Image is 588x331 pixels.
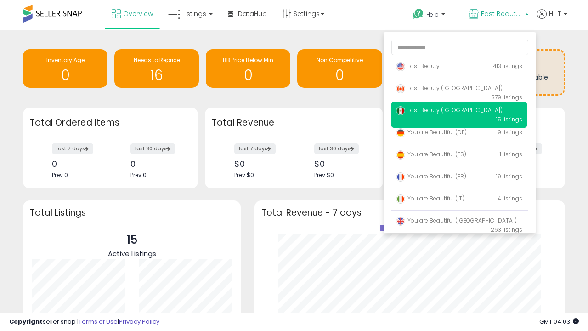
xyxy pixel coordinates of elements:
span: You are Beautiful ([GEOGRAPHIC_DATA]) [396,217,517,224]
a: Privacy Policy [119,317,159,326]
span: Fast Beauty ([GEOGRAPHIC_DATA]) [396,106,503,114]
span: BB Price Below Min [223,56,273,64]
span: 413 listings [493,62,522,70]
label: last 30 days [130,143,175,154]
span: Needs to Reprice [134,56,180,64]
h3: Total Listings [30,209,234,216]
span: Prev: $0 [314,171,334,179]
span: Prev: $0 [234,171,254,179]
h1: 0 [28,68,103,83]
label: last 7 days [234,143,276,154]
span: 2025-09-8 04:03 GMT [539,317,579,326]
img: canada.png [396,84,405,93]
i: Get Help [413,8,424,20]
span: 4 listings [498,194,522,202]
div: $0 [234,159,287,169]
div: seller snap | | [9,318,159,326]
img: italy.png [396,194,405,204]
label: last 7 days [52,143,93,154]
span: 9 listings [498,128,522,136]
a: Help [406,1,461,30]
h3: Total Revenue - 7 days [261,209,558,216]
span: Prev: 0 [52,171,68,179]
span: 15 listings [496,115,522,123]
span: Fast Beauty [396,62,440,70]
span: 379 listings [492,93,522,101]
a: Needs to Reprice 16 [114,49,199,88]
h3: Total Ordered Items [30,116,191,129]
span: You are Beautiful (IT) [396,194,464,202]
span: Fast Beauty ([GEOGRAPHIC_DATA]) [396,84,503,92]
span: You are Beautiful (FR) [396,172,466,180]
div: $0 [314,159,367,169]
span: You are Beautiful (DE) [396,128,467,136]
span: Prev: 0 [130,171,147,179]
span: You are Beautiful (ES) [396,150,466,158]
img: spain.png [396,150,405,160]
span: Overview [123,9,153,18]
span: 19 listings [496,172,522,180]
div: 0 [130,159,182,169]
img: france.png [396,172,405,182]
strong: Copyright [9,317,43,326]
img: germany.png [396,128,405,137]
p: 15 [108,231,156,249]
span: Listings [182,9,206,18]
label: last 30 days [314,143,359,154]
img: uk.png [396,217,405,226]
span: Inventory Age [46,56,85,64]
a: Inventory Age 0 [23,49,107,88]
span: Hi IT [549,9,561,18]
span: Non Competitive [317,56,363,64]
span: Active Listings [108,249,156,258]
span: 263 listings [491,226,522,234]
a: BB Price Below Min 0 [206,49,290,88]
div: 0 [52,159,103,169]
img: mexico.png [396,106,405,115]
span: DataHub [238,9,267,18]
h1: 16 [119,68,194,83]
h1: 0 [302,68,377,83]
span: Fast Beauty ([GEOGRAPHIC_DATA]) [481,9,522,18]
a: Hi IT [537,9,567,30]
a: Terms of Use [79,317,118,326]
h1: 0 [210,68,286,83]
span: 1 listings [500,150,522,158]
a: Non Competitive 0 [297,49,382,88]
span: Help [426,11,439,18]
img: usa.png [396,62,405,71]
h3: Total Revenue [212,116,376,129]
